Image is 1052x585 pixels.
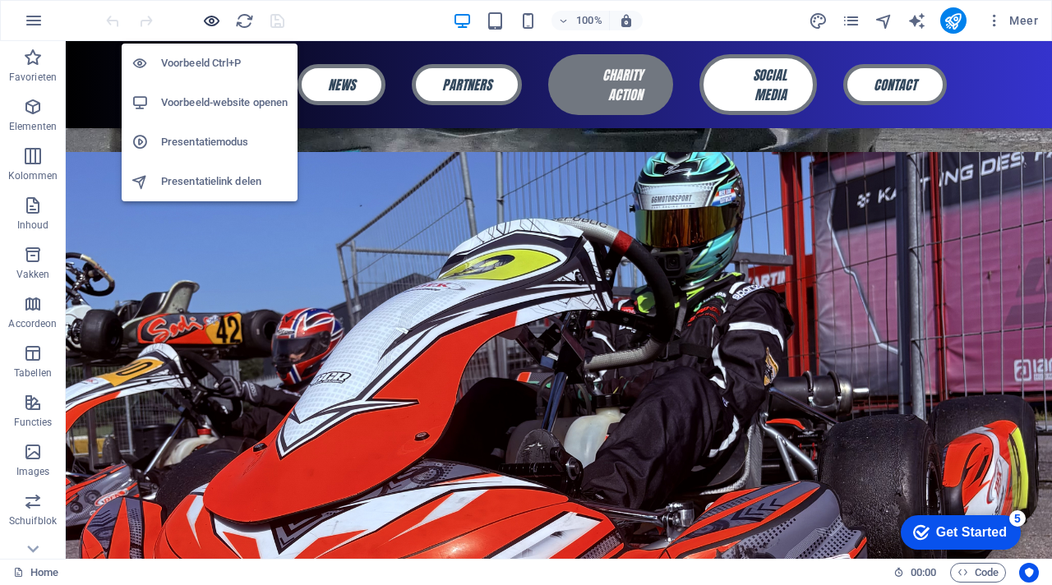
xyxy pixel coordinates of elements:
p: Favorieten [9,71,57,84]
p: Schuifblok [9,514,57,527]
button: Code [950,563,1006,583]
h6: Voorbeeld Ctrl+P [161,53,288,73]
p: Images [16,465,50,478]
i: AI Writer [907,12,926,30]
button: Usercentrics [1019,563,1039,583]
span: : [922,566,925,578]
h6: Presentatielink delen [161,172,288,191]
h6: Sessietijd [893,563,937,583]
button: reload [234,11,254,30]
button: 100% [551,11,610,30]
p: Kolommen [8,169,58,182]
p: Vakken [16,268,50,281]
button: text_generator [907,11,927,30]
span: Code [957,563,999,583]
button: design [809,11,828,30]
i: Design (Ctrl+Alt+Y) [809,12,828,30]
div: Get Started [48,18,119,33]
i: Navigator [874,12,893,30]
button: Meer [980,7,1045,34]
div: 5 [122,3,138,20]
i: Stel bij het wijzigen van de grootte van de weergegeven website automatisch het juist zoomniveau ... [619,13,634,28]
i: Pagina's (Ctrl+Alt+S) [842,12,861,30]
i: Pagina opnieuw laden [235,12,254,30]
h6: 100% [576,11,602,30]
button: publish [940,7,967,34]
p: Accordeon [8,317,57,330]
button: navigator [874,11,894,30]
p: Elementen [9,120,57,133]
p: Functies [14,416,53,429]
a: Klik om selectie op te heffen, dubbelklik om Pagina's te open [13,563,58,583]
h6: Voorbeeld-website openen [161,93,288,113]
h6: Presentatiemodus [161,132,288,152]
span: Meer [986,12,1038,29]
button: pages [842,11,861,30]
div: Get Started 5 items remaining, 0% complete [13,8,133,43]
i: Publiceren [944,12,962,30]
span: 00 00 [911,563,936,583]
p: Inhoud [17,219,49,232]
p: Tabellen [14,366,52,380]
